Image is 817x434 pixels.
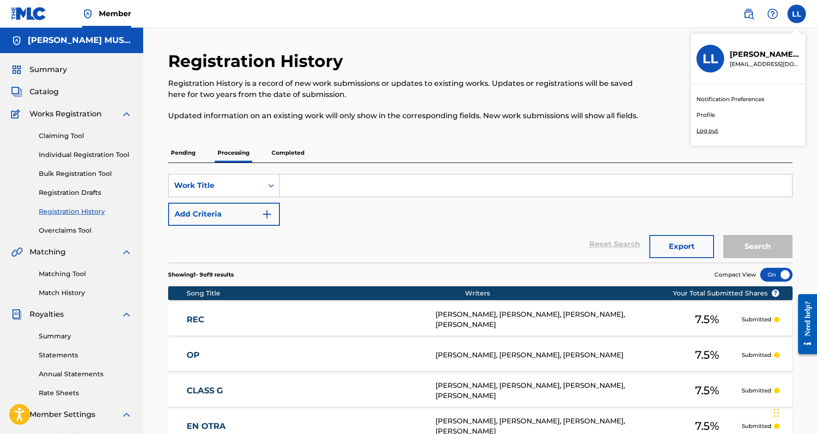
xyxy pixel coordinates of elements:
span: Summary [30,64,67,75]
a: Statements [39,350,132,360]
div: Song Title [187,289,465,298]
a: Claiming Tool [39,131,132,141]
p: Submitted [742,315,771,324]
a: Matching Tool [39,269,132,279]
a: Profile [696,111,715,119]
p: Leonardo Lopez Santiago [730,49,800,60]
div: Arrastrar [774,399,779,427]
p: Processing [215,143,252,163]
div: Work Title [174,180,257,191]
div: Widget de chat [771,390,817,434]
span: Works Registration [30,108,102,120]
img: Top Rightsholder [82,8,93,19]
iframe: Chat Widget [771,390,817,434]
p: Registration History is a record of new work submissions or updates to existing works. Updates or... [168,78,649,100]
span: Member Settings [30,409,95,420]
img: Matching [11,247,23,258]
p: Completed [269,143,307,163]
img: expand [121,247,132,258]
img: MLC Logo [11,7,47,20]
img: Catalog [11,86,22,97]
img: Summary [11,64,22,75]
p: leonardols9651@gmail.com [730,60,800,68]
form: Search Form [168,174,793,263]
img: 9d2ae6d4665cec9f34b9.svg [261,209,272,220]
img: expand [121,409,132,420]
span: 7.5 % [695,347,719,363]
h3: LL [702,51,718,67]
span: Your Total Submitted Shares [673,289,780,298]
a: Registration History [39,207,132,217]
span: Matching [30,247,66,258]
iframe: Resource Center [791,286,817,362]
a: Bulk Registration Tool [39,169,132,179]
a: Individual Registration Tool [39,150,132,160]
img: search [743,8,754,19]
img: help [767,8,778,19]
img: expand [121,108,132,120]
span: Compact View [714,271,756,279]
span: Member [99,8,131,19]
a: Rate Sheets [39,388,132,398]
a: CatalogCatalog [11,86,59,97]
a: SummarySummary [11,64,67,75]
p: Submitted [742,386,771,395]
a: EN OTRA [187,421,423,432]
a: Public Search [739,5,758,23]
p: Showing 1 - 9 of 9 results [168,271,234,279]
span: Royalties [30,309,64,320]
div: [PERSON_NAME], [PERSON_NAME], [PERSON_NAME], [PERSON_NAME] [436,380,673,401]
h2: Registration History [168,51,348,72]
a: Notification Preferences [696,95,764,103]
button: Export [649,235,714,258]
a: CLASS G [187,386,423,396]
a: OP [187,350,423,361]
p: Submitted [742,422,771,430]
a: Registration Drafts [39,188,132,198]
h5: LEONARDO LOPEZ SANTIAGO MUSIC [28,35,132,46]
div: Help [763,5,782,23]
div: [PERSON_NAME], [PERSON_NAME], [PERSON_NAME], [PERSON_NAME] [436,309,673,330]
div: User Menu [787,5,806,23]
a: Summary [39,332,132,341]
div: Writers [465,289,702,298]
a: Overclaims Tool [39,226,132,235]
span: ? [772,289,779,297]
a: Match History [39,288,132,298]
img: Royalties [11,309,22,320]
img: Accounts [11,35,22,46]
p: Log out [696,127,718,135]
a: REC [187,314,423,325]
img: expand [121,309,132,320]
span: 7.5 % [695,311,719,328]
button: Add Criteria [168,203,280,226]
p: Pending [168,143,198,163]
p: Updated information on an existing work will only show in the corresponding fields. New work subm... [168,110,649,121]
div: [PERSON_NAME], [PERSON_NAME], [PERSON_NAME] [436,350,673,361]
span: Catalog [30,86,59,97]
a: Annual Statements [39,369,132,379]
p: Submitted [742,351,771,359]
span: 7.5 % [695,382,719,399]
img: Works Registration [11,108,23,120]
